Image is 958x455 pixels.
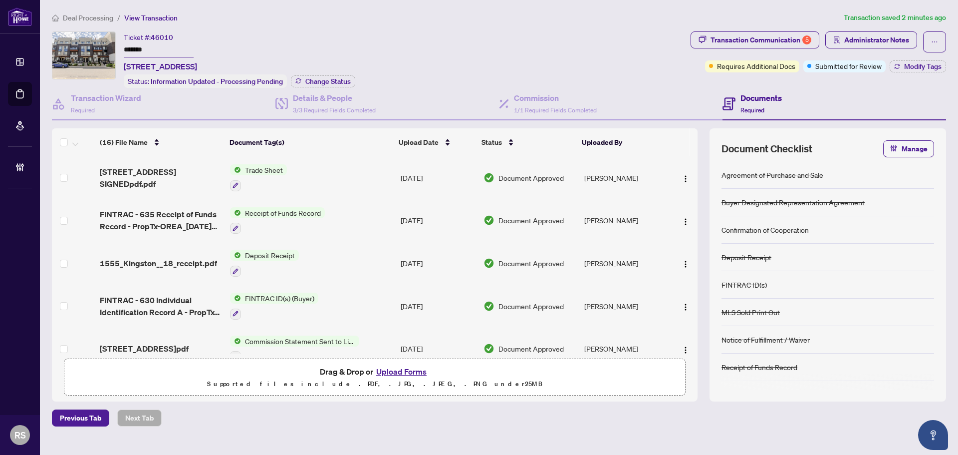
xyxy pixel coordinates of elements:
[883,140,934,157] button: Manage
[483,172,494,183] img: Document Status
[844,12,946,23] article: Transaction saved 2 minutes ago
[124,13,178,22] span: View Transaction
[682,303,690,311] img: Logo
[498,301,564,312] span: Document Approved
[483,258,494,269] img: Document Status
[483,343,494,354] img: Document Status
[721,142,812,156] span: Document Checklist
[230,207,241,218] img: Status Icon
[124,60,197,72] span: [STREET_ADDRESS]
[8,7,32,26] img: logo
[63,13,113,22] span: Deal Processing
[397,285,479,328] td: [DATE]
[124,31,173,43] div: Ticket #:
[293,92,376,104] h4: Details & People
[230,293,241,304] img: Status Icon
[721,224,809,235] div: Confirmation of Cooperation
[100,294,222,318] span: FINTRAC - 630 Individual Identification Record A - PropTx-OREA_[DATE] 22_47_21.pdf
[230,207,325,234] button: Status IconReceipt of Funds Record
[721,334,810,345] div: Notice of Fulfillment / Waiver
[682,260,690,268] img: Logo
[682,218,690,226] img: Logo
[721,279,767,290] div: FINTRAC ID(s)
[580,156,669,199] td: [PERSON_NAME]
[721,252,771,263] div: Deposit Receipt
[320,365,430,378] span: Drag & Drop or
[96,128,226,156] th: (16) File Name
[241,336,359,347] span: Commission Statement Sent to Listing Brokerage
[844,32,909,48] span: Administrator Notes
[890,60,946,72] button: Modify Tags
[397,156,479,199] td: [DATE]
[230,336,241,347] img: Status Icon
[721,197,865,208] div: Buyer Designated Representation Agreement
[100,166,222,190] span: [STREET_ADDRESS] SIGNEDpdf.pdf
[230,293,318,320] button: Status IconFINTRAC ID(s) (Buyer)
[580,242,669,285] td: [PERSON_NAME]
[711,32,811,48] div: Transaction Communication
[397,328,479,371] td: [DATE]
[14,428,26,442] span: RS
[291,75,355,87] button: Change Status
[293,106,376,114] span: 3/3 Required Fields Completed
[580,285,669,328] td: [PERSON_NAME]
[399,137,439,148] span: Upload Date
[815,60,882,71] span: Submitted for Review
[70,378,679,390] p: Supported files include .PDF, .JPG, .JPEG, .PNG under 25 MB
[498,343,564,354] span: Document Approved
[241,250,299,261] span: Deposit Receipt
[241,207,325,218] span: Receipt of Funds Record
[100,208,222,232] span: FINTRAC - 635 Receipt of Funds Record - PropTx-OREA_[DATE] 22_58_23.pdf
[230,336,359,363] button: Status IconCommission Statement Sent to Listing Brokerage
[241,164,287,175] span: Trade Sheet
[478,128,578,156] th: Status
[483,301,494,312] img: Document Status
[678,255,694,271] button: Logo
[904,63,942,70] span: Modify Tags
[717,60,795,71] span: Requires Additional Docs
[151,77,283,86] span: Information Updated - Processing Pending
[395,128,478,156] th: Upload Date
[578,128,666,156] th: Uploaded By
[918,420,948,450] button: Open asap
[514,92,597,104] h4: Commission
[397,242,479,285] td: [DATE]
[678,298,694,314] button: Logo
[373,365,430,378] button: Upload Forms
[230,164,287,191] button: Status IconTrade Sheet
[740,92,782,104] h4: Documents
[226,128,395,156] th: Document Tag(s)
[230,250,241,261] img: Status Icon
[931,38,938,45] span: ellipsis
[481,137,502,148] span: Status
[678,170,694,186] button: Logo
[498,215,564,226] span: Document Approved
[305,78,351,85] span: Change Status
[721,362,797,373] div: Receipt of Funds Record
[117,410,162,427] button: Next Tab
[498,258,564,269] span: Document Approved
[580,328,669,371] td: [PERSON_NAME]
[678,212,694,228] button: Logo
[825,31,917,48] button: Administrator Notes
[230,164,241,175] img: Status Icon
[580,199,669,242] td: [PERSON_NAME]
[60,410,101,426] span: Previous Tab
[833,36,840,43] span: solution
[52,14,59,21] span: home
[682,175,690,183] img: Logo
[721,169,823,180] div: Agreement of Purchase and Sale
[117,12,120,23] li: /
[151,33,173,42] span: 46010
[397,199,479,242] td: [DATE]
[498,172,564,183] span: Document Approved
[902,141,928,157] span: Manage
[64,359,685,396] span: Drag & Drop orUpload FormsSupported files include .PDF, .JPG, .JPEG, .PNG under25MB
[802,35,811,44] div: 5
[241,293,318,304] span: FINTRAC ID(s) (Buyer)
[740,106,764,114] span: Required
[52,32,115,79] img: IMG-E12297806_1.jpg
[100,343,189,355] span: [STREET_ADDRESS]pdf
[100,257,217,269] span: 1555_Kingston__18_receipt.pdf
[52,410,109,427] button: Previous Tab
